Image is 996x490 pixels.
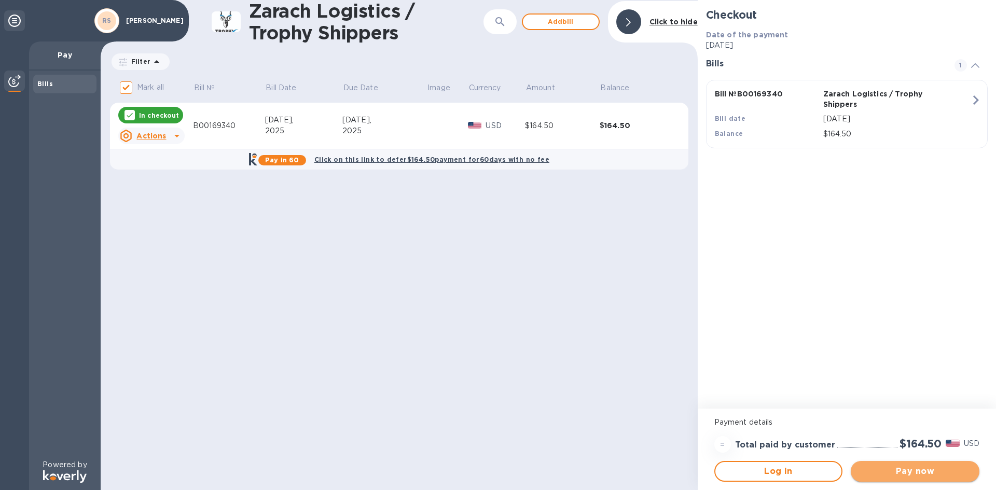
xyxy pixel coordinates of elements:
[859,465,971,478] span: Pay now
[43,470,87,483] img: Logo
[600,82,643,93] span: Balance
[343,82,378,93] p: Due Date
[531,16,590,28] span: Add bill
[265,115,342,125] div: [DATE],
[715,89,819,99] p: Bill № B00169340
[900,437,942,450] h2: $164.50
[525,120,600,131] div: $164.50
[193,120,265,131] div: B00169340
[136,132,166,140] u: Actions
[342,125,427,136] div: 2025
[706,59,942,69] h3: Bills
[649,18,698,26] b: Click to hide
[427,82,450,93] p: Image
[714,461,843,482] button: Log in
[265,125,342,136] div: 2025
[137,82,164,93] p: Mark all
[37,50,92,60] p: Pay
[486,120,525,131] p: USD
[823,129,971,139] p: $164.50
[706,8,988,21] h2: Checkout
[139,111,179,120] p: In checkout
[851,461,979,482] button: Pay now
[526,82,569,93] span: Amount
[102,17,112,24] b: RS
[266,82,310,93] span: Bill Date
[714,417,979,428] p: Payment details
[955,59,967,72] span: 1
[600,82,629,93] p: Balance
[127,57,150,66] p: Filter
[266,82,296,93] p: Bill Date
[194,82,215,93] p: Bill №
[37,80,53,88] b: Bills
[706,40,988,51] p: [DATE]
[265,156,299,164] b: Pay in 60
[715,130,743,137] b: Balance
[706,80,988,148] button: Bill №B00169340Zarach Logistics / Trophy ShippersBill date[DATE]Balance$164.50
[468,122,482,129] img: USD
[343,82,392,93] span: Due Date
[600,120,674,131] div: $164.50
[946,440,960,447] img: USD
[522,13,600,30] button: Addbill
[706,31,789,39] b: Date of the payment
[823,89,928,109] p: Zarach Logistics / Trophy Shippers
[342,115,427,125] div: [DATE],
[126,17,178,24] p: [PERSON_NAME]
[43,459,87,470] p: Powered by
[526,82,555,93] p: Amount
[314,156,549,163] b: Click on this link to defer $164.50 payment for 60 days with no fee
[823,114,971,124] p: [DATE]
[194,82,229,93] span: Bill №
[714,436,731,453] div: =
[964,438,979,449] p: USD
[715,115,746,122] b: Bill date
[469,82,501,93] p: Currency
[735,440,835,450] h3: Total paid by customer
[724,465,834,478] span: Log in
